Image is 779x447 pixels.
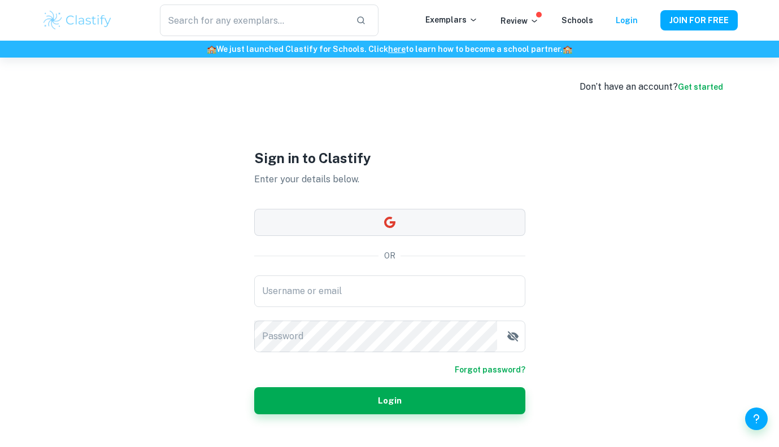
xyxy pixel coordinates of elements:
button: Help and Feedback [745,407,768,430]
button: JOIN FOR FREE [660,10,738,30]
a: Login [616,16,638,25]
a: Schools [562,16,593,25]
a: Get started [678,82,723,91]
span: 🏫 [563,45,572,54]
h6: We just launched Clastify for Schools. Click to learn how to become a school partner. [2,43,777,55]
img: Clastify logo [42,9,114,32]
p: OR [384,249,395,262]
a: Forgot password? [455,363,525,376]
p: Exemplars [425,14,478,26]
p: Enter your details below. [254,173,525,186]
input: Search for any exemplars... [160,5,346,36]
h1: Sign in to Clastify [254,148,525,168]
a: here [388,45,406,54]
span: 🏫 [207,45,216,54]
p: Review [501,15,539,27]
button: Login [254,387,525,414]
div: Don’t have an account? [580,80,723,94]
